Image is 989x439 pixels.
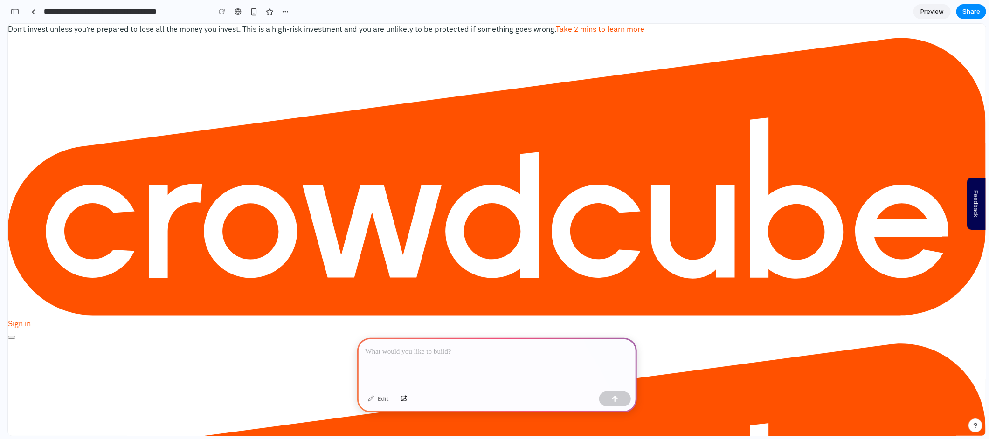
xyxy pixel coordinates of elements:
[962,7,980,16] span: Share
[913,4,951,19] a: Preview
[959,154,978,206] button: Feedback
[920,7,944,16] span: Preview
[548,2,636,9] a: Take 2 mins to learn more
[956,4,986,19] button: Share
